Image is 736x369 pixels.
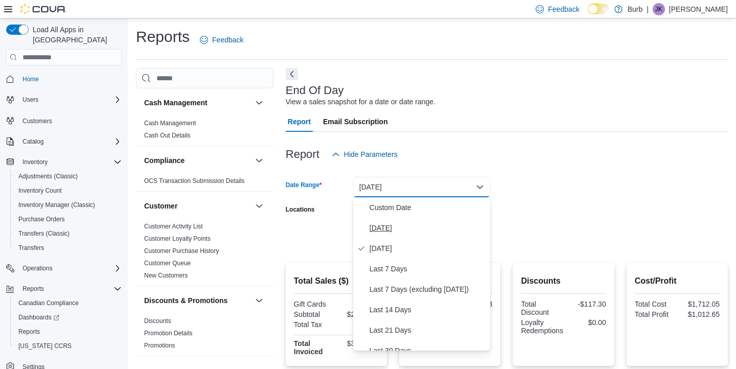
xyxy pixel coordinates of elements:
[18,135,48,148] button: Catalog
[14,170,82,182] a: Adjustments (Classic)
[144,259,191,267] span: Customer Queue
[286,148,319,160] h3: Report
[18,215,65,223] span: Purchase Orders
[144,98,208,108] h3: Cash Management
[18,342,72,350] span: [US_STATE] CCRS
[566,300,606,308] div: -$117.30
[253,154,265,167] button: Compliance
[14,242,122,254] span: Transfers
[144,201,251,211] button: Customer
[212,35,243,45] span: Feedback
[294,275,379,287] h2: Total Sales ($)
[344,149,398,159] span: Hide Parameters
[679,300,720,308] div: $1,712.05
[18,201,95,209] span: Inventory Manager (Classic)
[22,158,48,166] span: Inventory
[144,272,188,279] a: New Customers
[294,310,334,318] div: Subtotal
[18,283,122,295] span: Reports
[22,75,39,83] span: Home
[353,177,490,197] button: [DATE]
[2,72,126,86] button: Home
[144,341,175,350] span: Promotions
[370,283,486,295] span: Last 7 Days (excluding [DATE])
[18,115,56,127] a: Customers
[144,247,219,255] a: Customer Purchase History
[144,330,193,337] a: Promotion Details
[521,300,561,316] div: Total Discount
[144,295,251,306] button: Discounts & Promotions
[144,98,251,108] button: Cash Management
[144,317,171,325] span: Discounts
[10,241,126,255] button: Transfers
[2,261,126,275] button: Operations
[144,295,227,306] h3: Discounts & Promotions
[253,97,265,109] button: Cash Management
[14,184,66,197] a: Inventory Count
[144,132,191,139] a: Cash Out Details
[144,155,251,166] button: Compliance
[14,213,69,225] a: Purchase Orders
[14,311,63,324] a: Dashboards
[14,340,122,352] span: Washington CCRS
[144,223,203,230] a: Customer Activity List
[18,94,42,106] button: Users
[2,113,126,128] button: Customers
[22,96,38,104] span: Users
[144,329,193,337] span: Promotion Details
[144,235,211,242] a: Customer Loyalty Points
[14,297,122,309] span: Canadian Compliance
[14,311,122,324] span: Dashboards
[144,271,188,280] span: New Customers
[14,199,122,211] span: Inventory Manager (Classic)
[10,339,126,353] button: [US_STATE] CCRS
[294,339,323,356] strong: Total Invoiced
[144,222,203,230] span: Customer Activity List
[2,93,126,107] button: Users
[18,172,78,180] span: Adjustments (Classic)
[288,111,311,132] span: Report
[286,97,435,107] div: View a sales snapshot for a date or date range.
[253,294,265,307] button: Discounts & Promotions
[196,30,247,50] a: Feedback
[370,263,486,275] span: Last 7 Days
[338,320,379,329] div: $419.35
[144,235,211,243] span: Customer Loyalty Points
[144,177,245,184] a: OCS Transaction Submission Details
[14,340,76,352] a: [US_STATE] CCRS
[253,200,265,212] button: Customer
[136,117,273,146] div: Cash Management
[286,68,298,80] button: Next
[370,242,486,255] span: [DATE]
[10,198,126,212] button: Inventory Manager (Classic)
[679,310,720,318] div: $1,012.65
[2,282,126,296] button: Reports
[548,4,579,14] span: Feedback
[14,227,74,240] a: Transfers (Classic)
[294,320,334,329] div: Total Tax
[635,310,675,318] div: Total Profit
[22,264,53,272] span: Operations
[655,3,662,15] span: JK
[370,324,486,336] span: Last 21 Days
[144,201,177,211] h3: Customer
[10,183,126,198] button: Inventory Count
[370,304,486,316] span: Last 14 Days
[370,201,486,214] span: Custom Date
[14,227,122,240] span: Transfers (Classic)
[370,344,486,357] span: Last 30 Days
[10,325,126,339] button: Reports
[18,262,57,274] button: Operations
[10,296,126,310] button: Canadian Compliance
[567,318,606,327] div: $0.00
[18,73,122,85] span: Home
[144,260,191,267] a: Customer Queue
[136,220,273,286] div: Customer
[635,300,675,308] div: Total Cost
[10,212,126,226] button: Purchase Orders
[10,310,126,325] a: Dashboards
[22,117,52,125] span: Customers
[328,144,402,165] button: Hide Parameters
